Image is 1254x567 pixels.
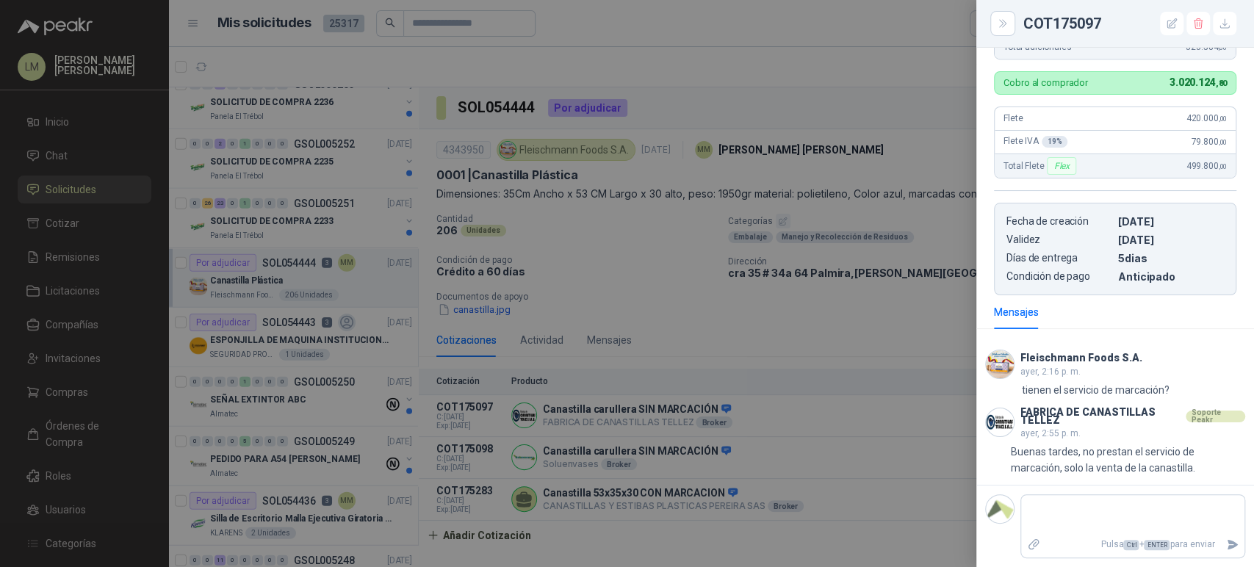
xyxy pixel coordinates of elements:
span: ayer, 2:16 p. m. [1020,366,1081,377]
button: Enviar [1220,532,1244,557]
p: Pulsa + para enviar [1046,532,1221,557]
p: 5 dias [1118,252,1224,264]
span: 420.000 [1186,113,1227,123]
p: [DATE] [1118,234,1224,246]
label: Adjuntar archivos [1021,532,1046,557]
p: Condición de pago [1006,270,1112,283]
p: Validez [1006,234,1112,246]
span: Ctrl [1123,540,1139,550]
span: Flete [1003,113,1023,123]
span: ,80 [1218,43,1227,51]
div: Flex [1047,157,1075,175]
button: Close [994,15,1012,32]
span: ,80 [1215,79,1227,88]
p: tienen el servicio de marcación? [1022,382,1170,398]
img: Company Logo [986,495,1014,523]
span: ,00 [1218,138,1227,146]
p: [DATE] [1118,215,1224,228]
div: Soporte Peakr [1186,411,1245,422]
span: ENTER [1144,540,1170,550]
span: ,00 [1218,162,1227,170]
span: Total Flete [1003,157,1079,175]
img: Company Logo [986,350,1014,378]
p: Fecha de creación [1006,215,1112,228]
h3: Fleischmann Foods S.A. [1020,354,1142,362]
img: Company Logo [986,408,1014,436]
span: 499.800 [1186,161,1227,171]
span: 79.800 [1191,137,1227,147]
div: Mensajes [994,304,1039,320]
span: Flete IVA [1003,136,1067,148]
span: 3.020.124 [1170,76,1227,88]
div: COT175097 [1023,12,1236,35]
span: ,00 [1218,115,1227,123]
span: ayer, 2:55 p. m. [1020,428,1081,438]
p: Cobro al comprador [1003,78,1088,87]
div: 19 % [1042,136,1068,148]
p: Días de entrega [1006,252,1112,264]
p: Anticipado [1118,270,1224,283]
h3: FABRICA DE CANASTILLAS TELLEZ [1020,408,1183,425]
p: Buenas tardes, no prestan el servicio de marcación, solo la venta de la canastilla. [1011,444,1245,476]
